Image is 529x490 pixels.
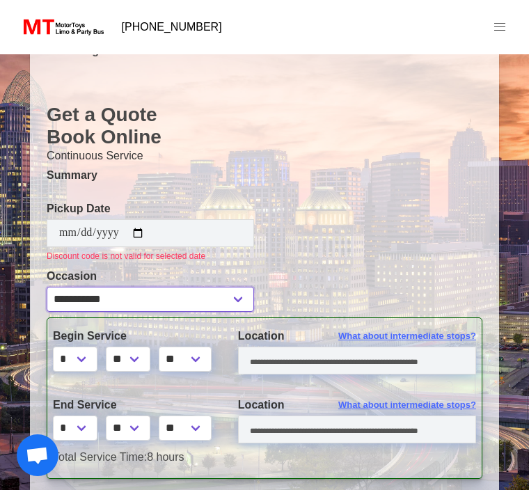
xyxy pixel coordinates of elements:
[42,449,487,466] div: 8 hours
[338,398,476,412] span: What about intermediate stops?
[53,397,217,413] label: End Service
[47,250,254,262] p: Discount code is not valid for selected date
[47,104,482,148] h1: Get a Quote Book Online
[238,330,285,342] span: Location
[113,13,230,41] a: [PHONE_NUMBER]
[17,434,58,476] a: Open chat
[19,17,105,37] img: MotorToys Logo
[47,268,254,285] label: Occasion
[338,329,476,343] span: What about intermediate stops?
[47,200,254,217] label: Pickup Date
[47,167,482,184] p: Summary
[53,451,147,463] span: Total Service Time:
[47,148,482,164] p: Continuous Service
[53,328,217,345] label: Begin Service
[482,9,518,45] a: menu
[238,399,285,411] span: Location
